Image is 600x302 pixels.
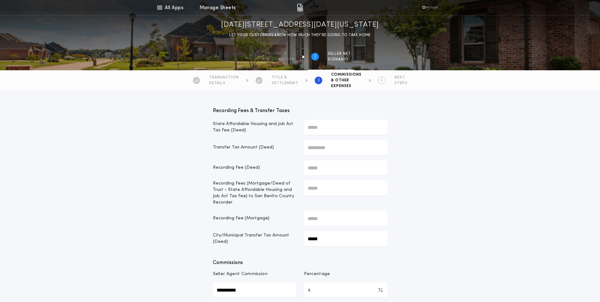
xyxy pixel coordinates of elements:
p: Recording Fee (Deed) [213,165,296,171]
span: DETAILS [209,81,239,86]
input: Seller Agent Commission [213,282,296,298]
span: Property [265,51,295,56]
img: img [297,4,303,11]
p: LET YOUR CUSTOMERS KNOW HOW MUCH THEY’RE GOING TO TAKE HOME [229,32,371,38]
img: vs-icon [420,4,439,11]
span: SETTLEMENT [272,81,298,86]
p: Recording Fee (Mortgage) [213,215,296,222]
span: EXPENSES [331,84,362,89]
p: Commissions [213,259,387,267]
p: Seller Agent Commission [213,271,268,277]
h1: [DATE][STREET_ADDRESS][DATE][US_STATE] [221,20,379,30]
p: State Affordable Housing and Job Act Tax Fee (Deed) [213,121,296,134]
span: TITLE & [272,75,298,80]
p: City/Municipal Transfer Tax Amount (Deed) [213,232,296,245]
span: STEPS [394,81,407,86]
span: SCENARIO [328,57,351,62]
h2: 4 [381,78,383,83]
p: Recording Fees (Mortgage/Deed of Trust - State Affordable Housing and Job Act Tax Fee) to San Ben... [213,180,296,206]
span: information [265,57,295,62]
input: Percentage [304,282,387,298]
p: Transfer Tax Amount (Deed) [213,144,296,151]
p: Recording Fees & Transfer Taxes [213,107,387,115]
h2: 3 [318,78,320,83]
h2: 2 [314,54,316,59]
span: & OTHER [331,78,362,83]
span: COMMISSIONS [331,72,362,77]
span: TRANSACTION [209,75,239,80]
p: Percentage [304,271,330,277]
span: SELLER NET [328,51,351,56]
span: NEXT [394,75,407,80]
